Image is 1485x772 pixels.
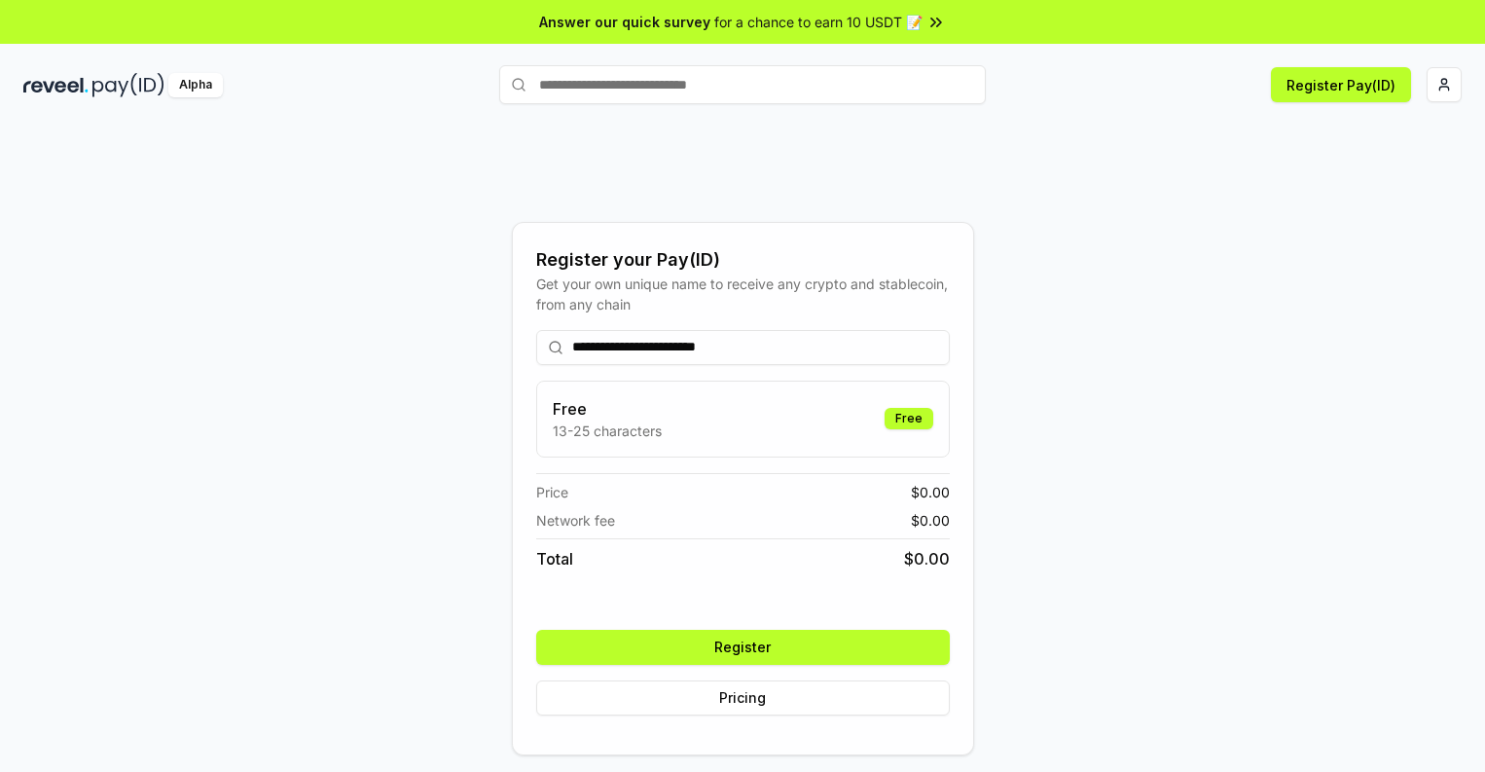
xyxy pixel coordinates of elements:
[539,12,710,32] span: Answer our quick survey
[23,73,89,97] img: reveel_dark
[904,547,950,570] span: $ 0.00
[553,421,662,441] p: 13-25 characters
[536,274,950,314] div: Get your own unique name to receive any crypto and stablecoin, from any chain
[168,73,223,97] div: Alpha
[92,73,164,97] img: pay_id
[885,408,933,429] div: Free
[536,547,573,570] span: Total
[553,397,662,421] h3: Free
[911,510,950,531] span: $ 0.00
[536,246,950,274] div: Register your Pay(ID)
[714,12,923,32] span: for a chance to earn 10 USDT 📝
[536,630,950,665] button: Register
[1271,67,1411,102] button: Register Pay(ID)
[536,482,568,502] span: Price
[536,510,615,531] span: Network fee
[911,482,950,502] span: $ 0.00
[536,680,950,716] button: Pricing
